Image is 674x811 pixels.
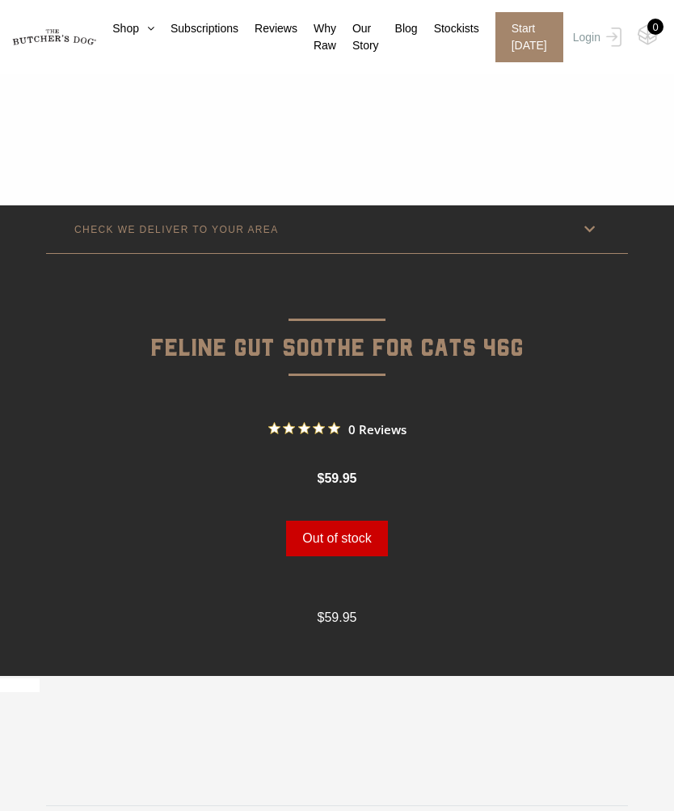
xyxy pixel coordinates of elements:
[418,20,479,37] a: Stockists
[318,610,357,624] bdi: 59.95
[268,416,407,441] button: Rated 0 out of 5 stars from 0 reviews. Jump to reviews.
[318,471,325,485] span: $
[569,12,621,62] a: Login
[348,416,407,441] span: 0 Reviews
[74,224,279,235] p: CHECK WE DELIVER TO YOUR AREA
[647,19,663,35] div: 0
[286,521,387,556] button: Out of stock
[154,20,238,37] a: Subscriptions
[238,20,297,37] a: Reviews
[318,471,357,485] bdi: 59.95
[495,12,563,62] span: Start [DATE]
[336,20,379,54] a: Our Story
[379,20,418,37] a: Blog
[46,205,628,253] a: CHECK WE DELIVER TO YOUR AREA
[96,20,154,37] a: Shop
[318,610,325,624] span: $
[638,24,658,45] img: TBD_Cart-Empty.png
[297,20,336,54] a: Why Raw
[479,12,569,62] a: Start [DATE]
[46,262,628,384] p: Feline Gut Soothe for Cats 46g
